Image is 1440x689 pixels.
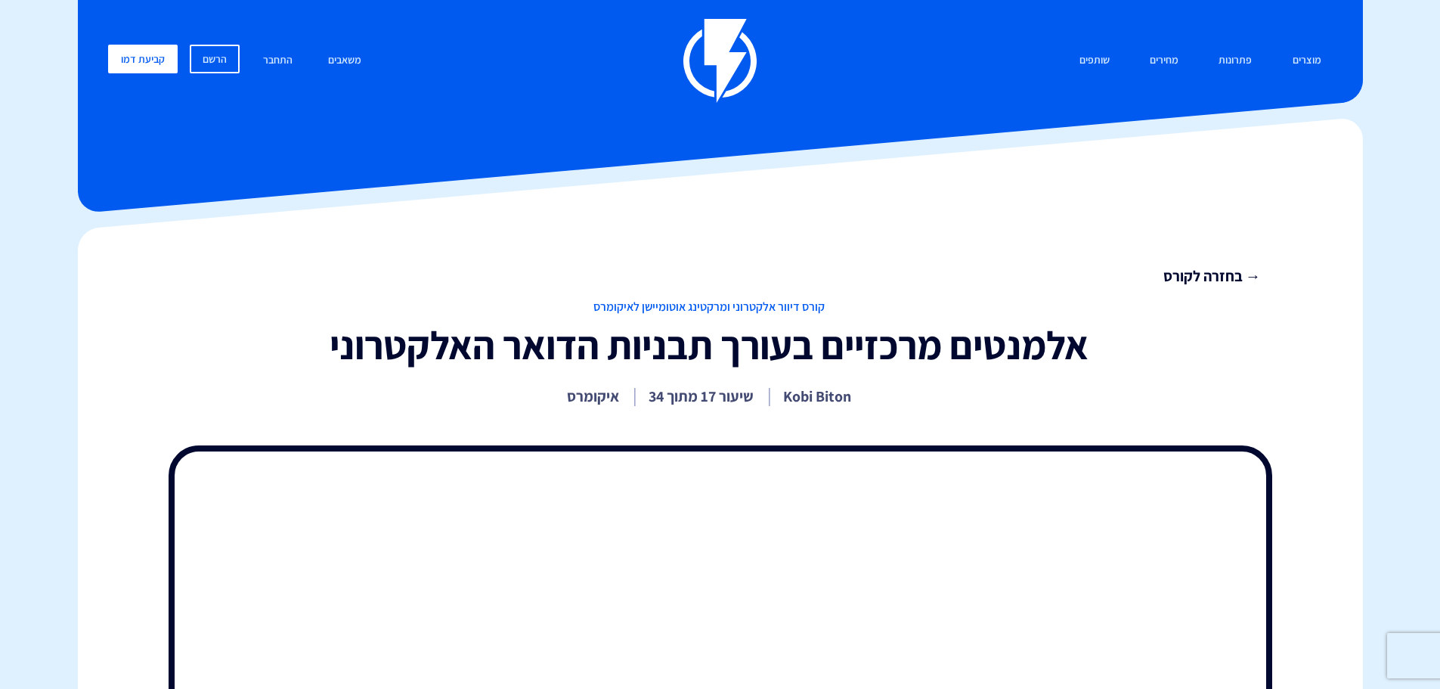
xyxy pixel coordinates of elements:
p: איקומרס [567,386,619,407]
a: מוצרים [1281,45,1333,77]
p: שיעור 17 מתוך 34 [649,386,754,407]
a: התחבר [252,45,304,77]
a: → בחזרה לקורס [157,265,1261,287]
p: Kobi Biton [783,386,851,407]
h1: אלמנטים מרכזיים בעורך תבניות הדואר האלקטרוני [157,324,1261,367]
span: קורס דיוור אלקטרוני ומרקטינג אוטומיישן לאיקומרס [157,299,1261,316]
a: קביעת דמו [108,45,178,73]
a: הרשם [190,45,240,73]
a: מחירים [1138,45,1190,77]
a: שותפים [1068,45,1121,77]
a: משאבים [317,45,373,77]
i: | [633,383,637,407]
a: פתרונות [1207,45,1263,77]
i: | [767,383,772,407]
